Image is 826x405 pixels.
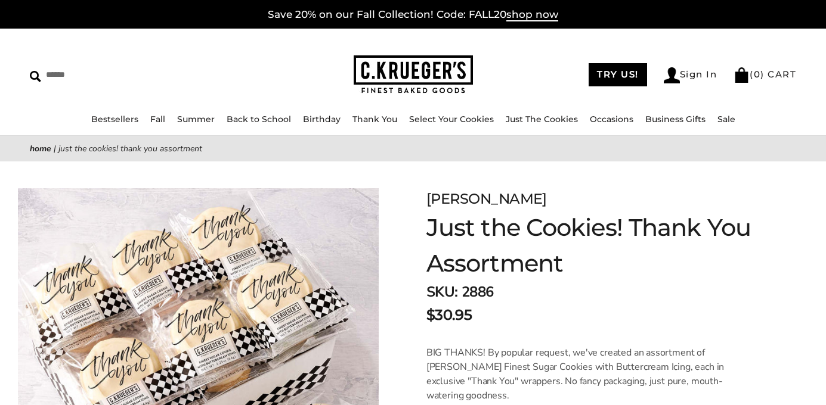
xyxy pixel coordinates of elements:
span: Just the Cookies! Thank You Assortment [58,143,202,154]
strong: SKU: [426,282,458,301]
a: Business Gifts [645,114,706,124]
a: Sign In [664,67,717,83]
p: BIG THANKS! By popular request, we've created an assortment of [PERSON_NAME] Finest Sugar Cookies... [426,345,753,403]
img: C.KRUEGER'S [354,55,473,94]
nav: breadcrumbs [30,142,796,155]
img: Search [30,71,41,82]
img: Bag [734,67,750,83]
a: Birthday [303,114,341,124]
span: shop now [506,8,558,21]
a: Bestsellers [91,114,138,124]
a: Thank You [352,114,397,124]
img: Account [664,67,680,83]
div: [PERSON_NAME] [426,188,766,210]
input: Search [30,66,209,84]
span: | [54,143,56,154]
span: 2886 [462,282,494,301]
a: (0) CART [734,68,796,80]
a: Occasions [590,114,633,124]
a: Fall [150,114,165,124]
a: Just The Cookies [506,114,578,124]
a: Sale [717,114,735,124]
a: Home [30,143,51,154]
h1: Just the Cookies! Thank You Assortment [426,210,766,281]
a: Back to School [227,114,291,124]
a: TRY US! [589,63,647,86]
a: Summer [177,114,215,124]
a: Select Your Cookies [409,114,494,124]
span: 0 [754,68,761,80]
a: Save 20% on our Fall Collection! Code: FALL20shop now [268,8,558,21]
span: $30.95 [426,304,472,326]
